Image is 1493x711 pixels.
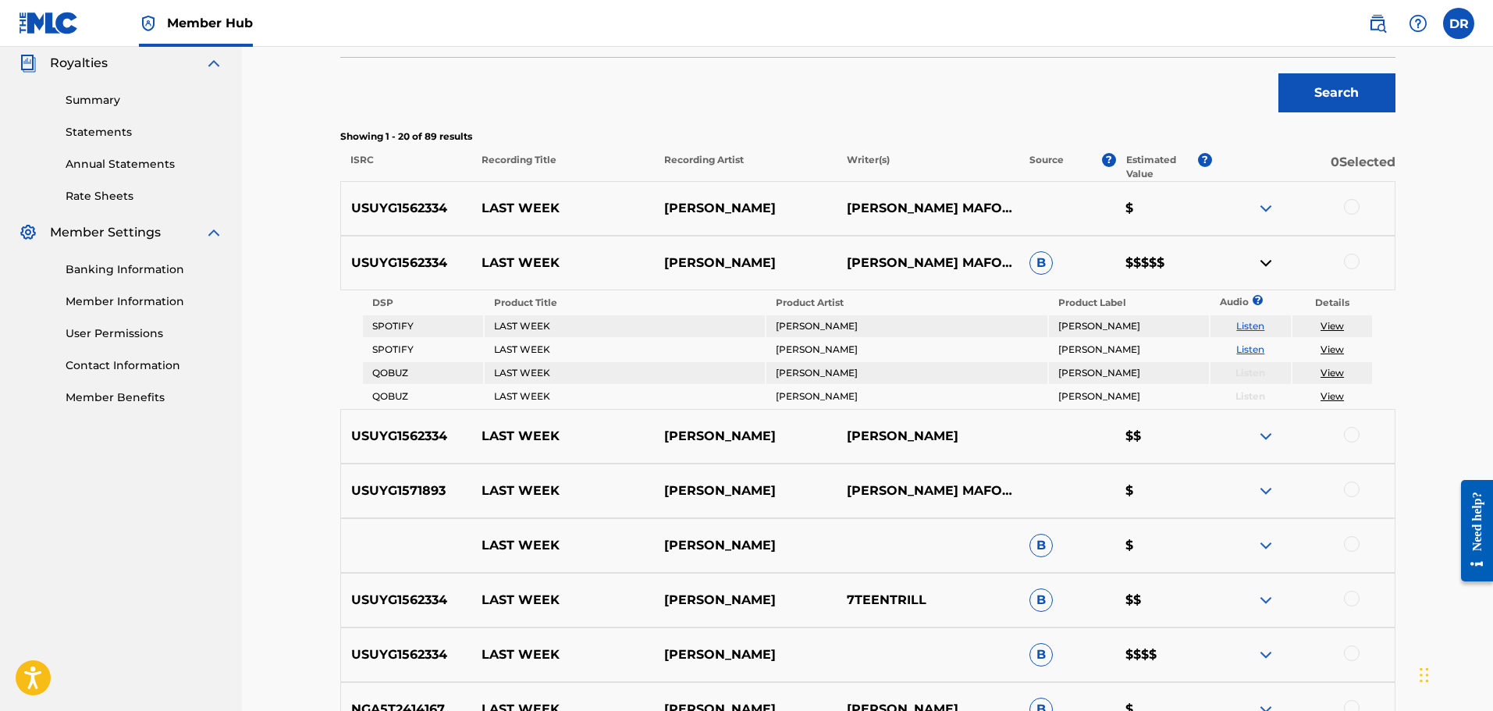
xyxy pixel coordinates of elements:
p: LAST WEEK [471,536,654,555]
p: 0 Selected [1212,153,1395,181]
img: Member Settings [19,223,37,242]
img: search [1368,14,1387,33]
span: ? [1257,295,1258,305]
p: USUYG1562334 [341,427,472,446]
p: [PERSON_NAME] [654,645,837,664]
p: [PERSON_NAME] [654,536,837,555]
p: $ [1115,536,1212,555]
td: [PERSON_NAME] [766,386,1047,407]
a: Summary [66,92,223,108]
p: LAST WEEK [471,482,654,500]
p: Source [1029,153,1064,181]
p: Listen [1210,389,1291,403]
a: Listen [1236,320,1264,332]
p: USUYG1562334 [341,199,472,218]
a: Rate Sheets [66,188,223,204]
p: USUYG1562334 [341,645,472,664]
span: ? [1198,153,1212,167]
div: User Menu [1443,8,1474,39]
p: $$$$$ [1115,254,1212,272]
th: Product Label [1049,292,1209,314]
th: Details [1292,292,1373,314]
td: [PERSON_NAME] [766,315,1047,337]
img: expand [1257,536,1275,555]
img: expand [204,223,223,242]
a: Listen [1236,343,1264,355]
a: Statements [66,124,223,140]
p: $ [1115,199,1212,218]
p: [PERSON_NAME] [654,199,837,218]
p: $$ [1115,591,1212,610]
td: QOBUZ [363,362,483,384]
img: expand [1257,199,1275,218]
div: Drag [1420,652,1429,699]
p: [PERSON_NAME] [654,427,837,446]
span: B [1029,643,1053,667]
p: [PERSON_NAME] MAFOLUKUJUJU THE PEN [837,199,1019,218]
a: Member Benefits [66,389,223,406]
td: LAST WEEK [485,339,765,361]
p: $ [1115,482,1212,500]
p: Recording Artist [654,153,837,181]
td: LAST WEEK [485,315,765,337]
span: B [1029,534,1053,557]
p: LAST WEEK [471,199,654,218]
span: Member Hub [167,14,253,32]
img: contract [1257,254,1275,272]
td: [PERSON_NAME] [1049,339,1209,361]
iframe: Resource Center [1449,467,1493,593]
p: Showing 1 - 20 of 89 results [340,130,1395,144]
span: Royalties [50,54,108,73]
th: DSP [363,292,483,314]
p: LAST WEEK [471,645,654,664]
img: expand [1257,645,1275,664]
p: [PERSON_NAME] MAFOLUKU, JUJU THE PEN [837,254,1019,272]
p: $$ [1115,427,1212,446]
a: Banking Information [66,261,223,278]
a: View [1321,320,1344,332]
img: Top Rightsholder [139,14,158,33]
p: $$$$ [1115,645,1212,664]
td: [PERSON_NAME] [766,362,1047,384]
p: Audio [1210,295,1229,309]
td: QOBUZ [363,386,483,407]
p: ISRC [340,153,471,181]
a: User Permissions [66,325,223,342]
p: LAST WEEK [471,254,654,272]
p: 7TEENTRILL [837,591,1019,610]
th: Product Artist [766,292,1047,314]
p: LAST WEEK [471,427,654,446]
a: View [1321,390,1344,402]
td: LAST WEEK [485,362,765,384]
span: Member Settings [50,223,161,242]
p: Recording Title [471,153,653,181]
th: Product Title [485,292,765,314]
td: [PERSON_NAME] [766,339,1047,361]
a: View [1321,367,1344,379]
td: SPOTIFY [363,315,483,337]
img: expand [1257,591,1275,610]
p: [PERSON_NAME] [654,591,837,610]
p: Listen [1210,366,1291,380]
td: [PERSON_NAME] [1049,315,1209,337]
a: Contact Information [66,357,223,374]
img: help [1409,14,1427,33]
img: Royalties [19,54,37,73]
td: [PERSON_NAME] [1049,362,1209,384]
span: B [1029,251,1053,275]
p: [PERSON_NAME] MAFOLUKUJUJU THE PEN [837,482,1019,500]
td: LAST WEEK [485,386,765,407]
p: USUYG1571893 [341,482,472,500]
p: [PERSON_NAME] [654,482,837,500]
div: Chat Widget [1415,636,1493,711]
img: expand [1257,482,1275,500]
div: Help [1402,8,1434,39]
p: [PERSON_NAME] [837,427,1019,446]
p: USUYG1562334 [341,591,472,610]
a: Annual Statements [66,156,223,172]
p: Estimated Value [1126,153,1198,181]
a: View [1321,343,1344,355]
img: expand [1257,427,1275,446]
